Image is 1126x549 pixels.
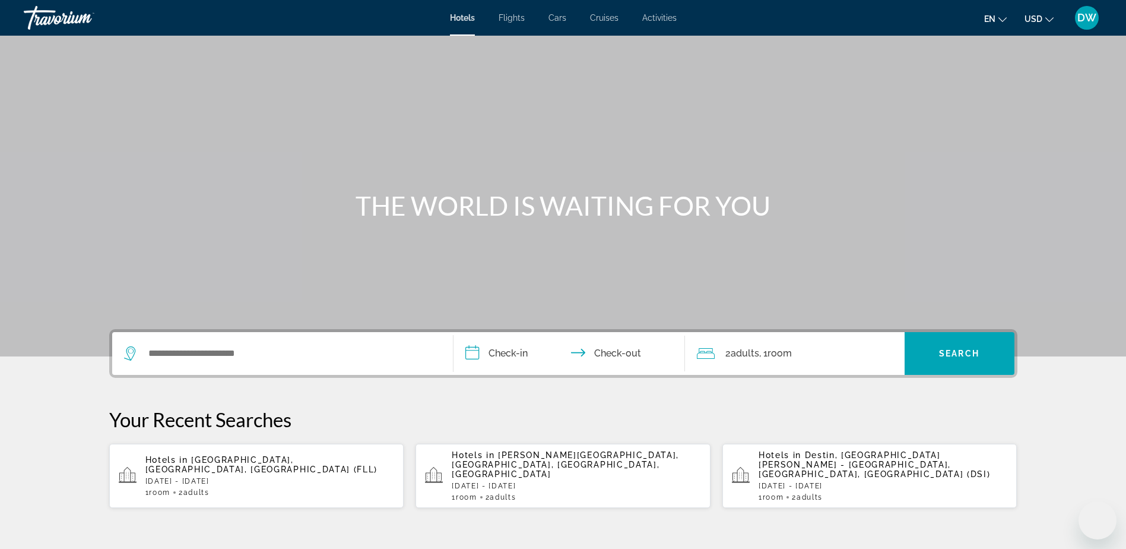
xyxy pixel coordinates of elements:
h1: THE WORLD IS WAITING FOR YOU [341,190,786,221]
span: [GEOGRAPHIC_DATA], [GEOGRAPHIC_DATA], [GEOGRAPHIC_DATA] (FLL) [145,455,378,474]
span: Destin, [GEOGRAPHIC_DATA][PERSON_NAME] - [GEOGRAPHIC_DATA], [GEOGRAPHIC_DATA], [GEOGRAPHIC_DATA] ... [759,450,991,479]
a: Hotels [450,13,475,23]
button: Hotels in [GEOGRAPHIC_DATA], [GEOGRAPHIC_DATA], [GEOGRAPHIC_DATA] (FLL)[DATE] - [DATE]1Room2Adults [109,443,404,509]
span: [PERSON_NAME][GEOGRAPHIC_DATA], [GEOGRAPHIC_DATA], [GEOGRAPHIC_DATA], [GEOGRAPHIC_DATA] [452,450,679,479]
span: USD [1024,14,1042,24]
button: Check in and out dates [453,332,685,375]
span: 1 [452,493,477,501]
span: 2 [792,493,823,501]
button: Hotels in [PERSON_NAME][GEOGRAPHIC_DATA], [GEOGRAPHIC_DATA], [GEOGRAPHIC_DATA], [GEOGRAPHIC_DATA]... [415,443,711,509]
span: 2 [486,493,516,501]
span: 1 [759,493,784,501]
iframe: Button to launch messaging window [1079,501,1117,539]
p: [DATE] - [DATE] [759,482,1008,490]
button: Change currency [1024,10,1054,27]
span: 2 [725,345,759,362]
button: Search [905,332,1014,375]
span: Adults [490,493,516,501]
span: 2 [179,488,210,497]
a: Cruises [590,13,618,23]
a: Travorium [24,2,142,33]
span: Adults [731,348,759,359]
button: User Menu [1071,5,1102,30]
span: Hotels in [145,455,188,465]
span: Search [939,349,979,358]
span: 1 [145,488,170,497]
button: Travelers: 2 adults, 0 children [685,332,905,375]
div: Search widget [112,332,1014,375]
p: [DATE] - [DATE] [452,482,701,490]
span: Hotels in [452,450,494,460]
a: Flights [499,13,525,23]
span: Room [149,488,170,497]
a: Activities [642,13,677,23]
span: Room [763,493,784,501]
p: Your Recent Searches [109,408,1017,431]
span: Room [456,493,477,501]
span: Adults [183,488,210,497]
span: Adults [797,493,823,501]
button: Change language [984,10,1007,27]
button: Hotels in Destin, [GEOGRAPHIC_DATA][PERSON_NAME] - [GEOGRAPHIC_DATA], [GEOGRAPHIC_DATA], [GEOGRAP... [722,443,1017,509]
span: Room [767,348,792,359]
span: Hotels in [759,450,801,460]
span: , 1 [759,345,792,362]
a: Cars [548,13,566,23]
p: [DATE] - [DATE] [145,477,395,485]
span: en [984,14,995,24]
span: DW [1077,12,1096,24]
